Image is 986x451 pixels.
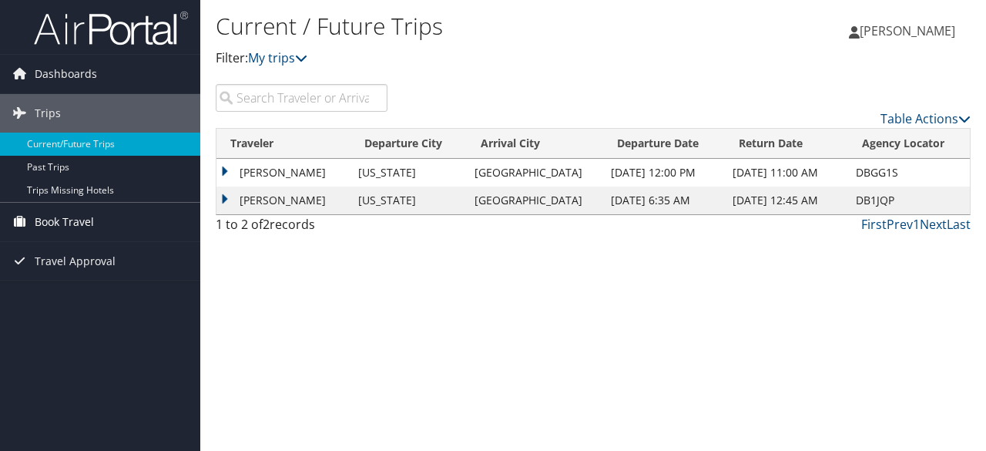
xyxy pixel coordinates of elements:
[34,10,188,46] img: airportal-logo.png
[725,159,848,187] td: [DATE] 11:00 AM
[35,55,97,93] span: Dashboards
[216,10,719,42] h1: Current / Future Trips
[848,159,970,187] td: DBGG1S
[35,242,116,281] span: Travel Approval
[350,159,467,187] td: [US_STATE]
[860,22,955,39] span: [PERSON_NAME]
[216,49,719,69] p: Filter:
[248,49,307,66] a: My trips
[725,187,848,214] td: [DATE] 12:45 AM
[913,216,920,233] a: 1
[467,187,602,214] td: [GEOGRAPHIC_DATA]
[603,187,726,214] td: [DATE] 6:35 AM
[216,84,387,112] input: Search Traveler or Arrival City
[467,159,602,187] td: [GEOGRAPHIC_DATA]
[350,187,467,214] td: [US_STATE]
[880,110,971,127] a: Table Actions
[216,129,350,159] th: Traveler: activate to sort column ascending
[263,216,270,233] span: 2
[887,216,913,233] a: Prev
[603,159,726,187] td: [DATE] 12:00 PM
[848,129,970,159] th: Agency Locator: activate to sort column ascending
[848,187,970,214] td: DB1JQP
[216,187,350,214] td: [PERSON_NAME]
[725,129,848,159] th: Return Date: activate to sort column ascending
[35,203,94,241] span: Book Travel
[861,216,887,233] a: First
[920,216,947,233] a: Next
[603,129,726,159] th: Departure Date: activate to sort column descending
[350,129,467,159] th: Departure City: activate to sort column ascending
[216,215,387,241] div: 1 to 2 of records
[216,159,350,187] td: [PERSON_NAME]
[467,129,602,159] th: Arrival City: activate to sort column ascending
[947,216,971,233] a: Last
[35,94,61,133] span: Trips
[849,8,971,54] a: [PERSON_NAME]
